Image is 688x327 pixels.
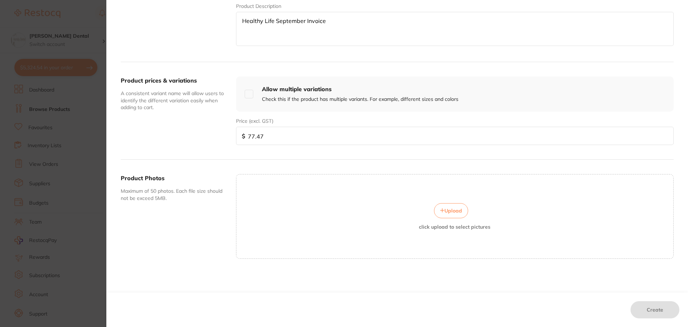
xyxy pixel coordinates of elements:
[444,207,462,214] span: Upload
[121,77,197,84] label: Product prices & variations
[419,224,490,230] p: click upload to select pictures
[236,12,674,46] textarea: Healthy Life September Invoice
[242,133,245,139] span: $
[236,3,281,9] label: Product Description
[434,203,468,218] button: Upload
[121,90,230,111] p: A consistent variant name will allow users to identify the different variation easily when adding...
[121,174,165,182] label: Product Photos
[262,96,458,103] p: Check this if the product has multiple variants. For example, different sizes and colors
[262,85,458,93] h4: Allow multiple variations
[121,188,230,202] p: Maximum of 50 photos. Each file size should not be exceed 5MB.
[631,301,679,318] button: Create
[236,118,273,124] label: Price (excl. GST)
